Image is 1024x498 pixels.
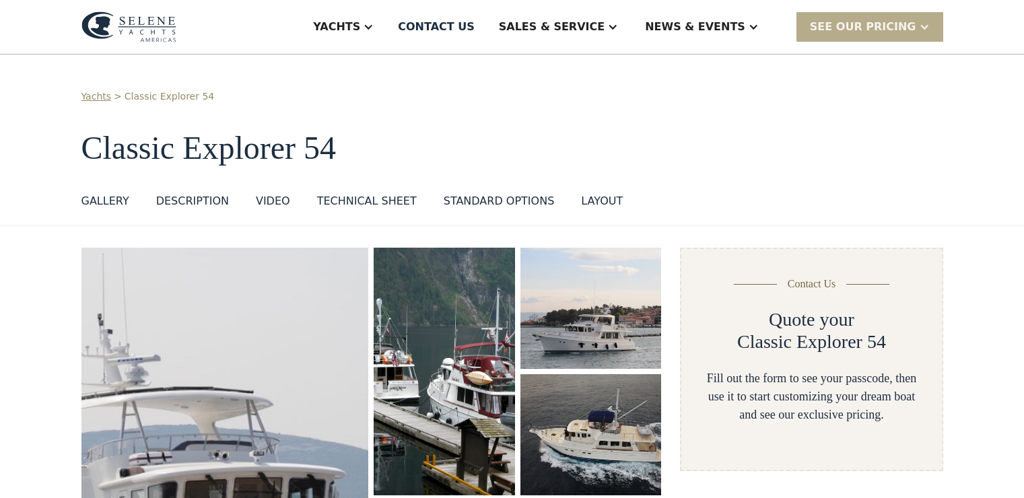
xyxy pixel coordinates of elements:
[703,369,920,424] div: Fill out the form to see your passcode, then use it to start customizing your dream boat and see ...
[374,248,514,495] img: 50 foot motor yacht
[788,276,836,292] div: Contact Us
[317,193,417,215] a: Technical sheet
[313,19,360,35] div: Yachts
[444,193,555,215] a: standard options
[581,193,623,215] a: layout
[114,90,122,104] div: >
[256,193,290,215] a: VIDEO
[737,330,886,353] h2: Classic Explorer 54
[398,19,475,35] div: Contact US
[81,131,943,166] h1: Classic Explorer 54
[317,193,417,209] div: Technical sheet
[520,248,662,369] img: 50 foot motor yacht
[81,193,129,209] div: GALLERY
[125,90,214,104] a: Classic Explorer 54
[769,308,854,331] h2: Quote your
[444,193,555,209] div: standard options
[156,193,229,209] div: DESCRIPTION
[645,19,745,35] div: News & EVENTS
[81,11,176,42] img: logo
[581,193,623,209] div: layout
[520,374,662,495] img: 50 foot motor yacht
[256,193,290,209] div: VIDEO
[81,193,129,215] a: GALLERY
[81,90,112,104] a: Yachts
[499,19,605,35] div: Sales & Service
[810,19,916,35] div: SEE Our Pricing
[156,193,229,215] a: DESCRIPTION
